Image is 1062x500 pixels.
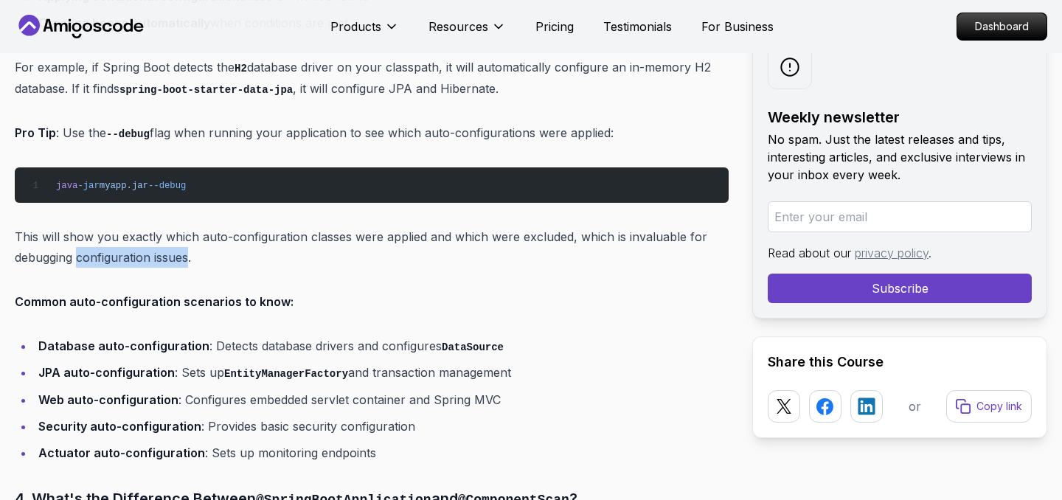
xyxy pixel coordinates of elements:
[957,13,1047,41] a: Dashboard
[855,246,929,260] a: privacy policy
[224,368,348,380] code: EntityManagerFactory
[38,445,205,460] strong: Actuator auto-configuration
[34,362,729,383] li: : Sets up and transaction management
[15,125,56,140] strong: Pro Tip
[768,107,1032,128] h2: Weekly newsletter
[442,341,504,353] code: DataSource
[119,84,293,96] code: spring-boot-starter-data-jpa
[603,18,672,35] a: Testimonials
[34,416,729,437] li: : Provides basic security configuration
[148,181,186,191] span: --debug
[428,18,506,47] button: Resources
[768,244,1032,262] p: Read about our .
[15,57,729,99] p: For example, if Spring Boot detects the database driver on your classpath, it will automatically ...
[38,338,209,353] strong: Database auto-configuration
[38,392,178,407] strong: Web auto-configuration
[77,181,99,191] span: -jar
[34,336,729,357] li: : Detects database drivers and configures
[15,122,729,144] p: : Use the flag when running your application to see which auto-configurations were applied:
[15,226,729,268] p: This will show you exactly which auto-configuration classes were applied and which were excluded,...
[976,399,1022,414] p: Copy link
[768,274,1032,303] button: Subscribe
[768,352,1032,372] h2: Share this Course
[330,18,381,35] p: Products
[946,390,1032,423] button: Copy link
[957,13,1047,40] p: Dashboard
[235,63,247,74] code: H2
[34,389,729,410] li: : Configures embedded servlet container and Spring MVC
[106,128,150,140] code: --debug
[38,365,175,380] strong: JPA auto-configuration
[15,294,294,309] strong: Common auto-configuration scenarios to know:
[56,181,77,191] span: java
[535,18,574,35] a: Pricing
[909,397,921,415] p: or
[701,18,774,35] a: For Business
[100,181,148,191] span: myapp.jar
[38,419,201,434] strong: Security auto-configuration
[330,18,399,47] button: Products
[768,201,1032,232] input: Enter your email
[34,442,729,463] li: : Sets up monitoring endpoints
[428,18,488,35] p: Resources
[768,131,1032,184] p: No spam. Just the latest releases and tips, interesting articles, and exclusive interviews in you...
